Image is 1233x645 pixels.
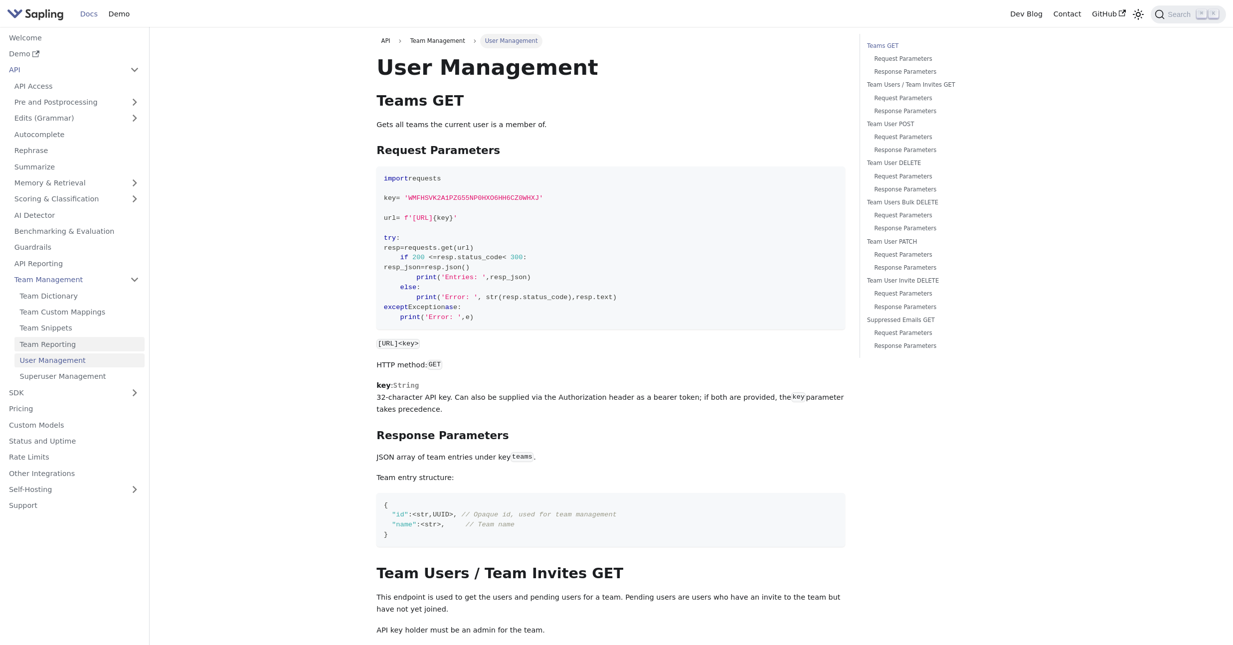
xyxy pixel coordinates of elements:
[874,133,999,142] a: Request Parameters
[502,294,519,301] span: resp
[429,254,437,261] span: <=
[376,472,845,484] p: Team entry structure:
[400,244,404,252] span: =
[416,521,420,528] span: :
[490,274,527,281] span: resp_json
[874,67,999,77] a: Response Parameters
[523,254,527,261] span: :
[867,198,1002,207] a: Team Users Bulk DELETE
[1086,6,1131,22] a: GitHub
[445,304,453,311] span: as
[437,274,441,281] span: (
[1151,5,1226,23] button: Search (Command+K)
[408,304,445,311] span: Exception
[9,176,145,190] a: Memory & Retrieval
[3,47,145,61] a: Demo
[404,194,543,202] span: 'WMFHSVK2A1PZG55NP0HXO6HH6CZ0WHXJ'
[14,337,145,351] a: Team Reporting
[453,254,457,261] span: .
[429,511,433,518] span: ,
[384,194,396,202] span: key
[381,37,390,44] span: API
[527,274,531,281] span: )
[1005,6,1048,22] a: Dev Blog
[874,250,999,260] a: Request Parameters
[425,264,441,271] span: resp
[376,592,845,616] p: This endpoint is used to get the users and pending users for a team. Pending users are users who ...
[404,214,433,222] span: f'[URL]
[9,256,145,271] a: API Reporting
[9,273,145,287] a: Team Management
[7,7,67,21] a: Sapling.ai
[14,353,145,368] a: User Management
[478,294,482,301] span: ,
[427,360,442,370] code: GET
[384,264,421,271] span: resp_json
[376,452,845,464] p: JSON array of team entries under key .
[416,294,437,301] span: print
[791,392,806,402] code: key
[376,565,845,583] h2: Team Users / Team Invites GET
[412,511,429,518] span: <str
[103,6,135,22] a: Demo
[466,521,515,528] span: // Team name
[384,234,396,242] span: try
[1048,6,1087,22] a: Contact
[9,208,145,222] a: AI Detector
[416,284,420,291] span: :
[384,175,408,182] span: import
[400,254,408,261] span: if
[511,452,533,462] code: teams
[3,483,145,497] a: Self-Hosting
[453,244,457,252] span: (
[9,144,145,158] a: Rephrase
[376,34,395,48] a: API
[441,274,486,281] span: 'Entries: '
[3,418,145,432] a: Custom Models
[568,294,572,301] span: )
[874,303,999,312] a: Response Parameters
[498,294,502,301] span: (
[874,107,999,116] a: Response Parameters
[376,381,390,389] strong: key
[3,466,145,481] a: Other Integrations
[420,521,441,528] span: <str>
[445,264,462,271] span: json
[3,434,145,449] a: Status and Uptime
[874,54,999,64] a: Request Parameters
[1209,9,1219,18] kbd: K
[420,314,424,321] span: (
[437,214,449,222] span: key
[874,172,999,181] a: Request Parameters
[874,328,999,338] a: Request Parameters
[9,79,145,93] a: API Access
[1165,10,1197,18] span: Search
[425,314,462,321] span: 'Error: '
[412,254,425,261] span: 200
[392,511,408,518] span: "id"
[14,369,145,384] a: Superuser Management
[461,314,465,321] span: ,
[384,531,388,538] span: }
[502,254,506,261] span: <
[867,316,1002,325] a: Suppressed Emails GET
[874,211,999,220] a: Request Parameters
[408,511,412,518] span: :
[449,214,453,222] span: }
[437,254,453,261] span: resp
[125,63,145,77] button: Collapse sidebar category 'API'
[867,41,1002,51] a: Teams GET
[7,7,64,21] img: Sapling.ai
[376,380,845,415] p: : 32-character API key. Can also be supplied via the Authorization header as a bearer token; if b...
[874,94,999,103] a: Request Parameters
[396,214,400,222] span: =
[457,244,470,252] span: url
[453,214,457,222] span: '
[441,264,445,271] span: .
[376,92,845,110] h2: Teams GET
[874,224,999,233] a: Response Parameters
[376,54,845,81] h1: User Management
[3,402,145,416] a: Pricing
[376,119,845,131] p: Gets all teams the current user is a member of.
[457,254,502,261] span: status_code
